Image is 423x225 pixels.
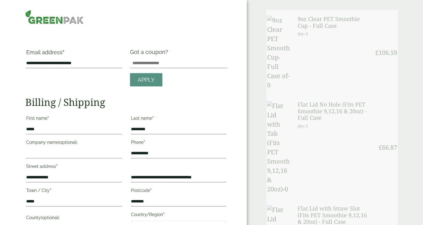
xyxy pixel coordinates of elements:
[26,213,121,224] label: County
[150,188,152,193] abbr: required
[26,138,121,148] label: Company name
[26,186,121,197] label: Town / City
[56,164,58,169] abbr: required
[130,73,162,86] a: Apply
[144,140,145,145] abbr: required
[25,10,83,24] img: GreenPak Supplies
[131,114,226,124] label: Last name
[152,116,154,121] abbr: required
[59,140,77,145] span: (optional)
[138,77,155,83] span: Apply
[131,186,226,197] label: Postcode
[130,49,171,58] label: Got a coupon?
[131,138,226,148] label: Phone
[50,188,51,193] abbr: required
[163,212,165,217] abbr: required
[26,162,121,173] label: Street address
[26,50,121,58] label: Email address
[47,116,49,121] abbr: required
[63,49,64,56] abbr: required
[131,210,226,221] label: Country/Region
[26,114,121,124] label: First name
[25,96,227,108] h2: Billing / Shipping
[41,215,59,220] span: (optional)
